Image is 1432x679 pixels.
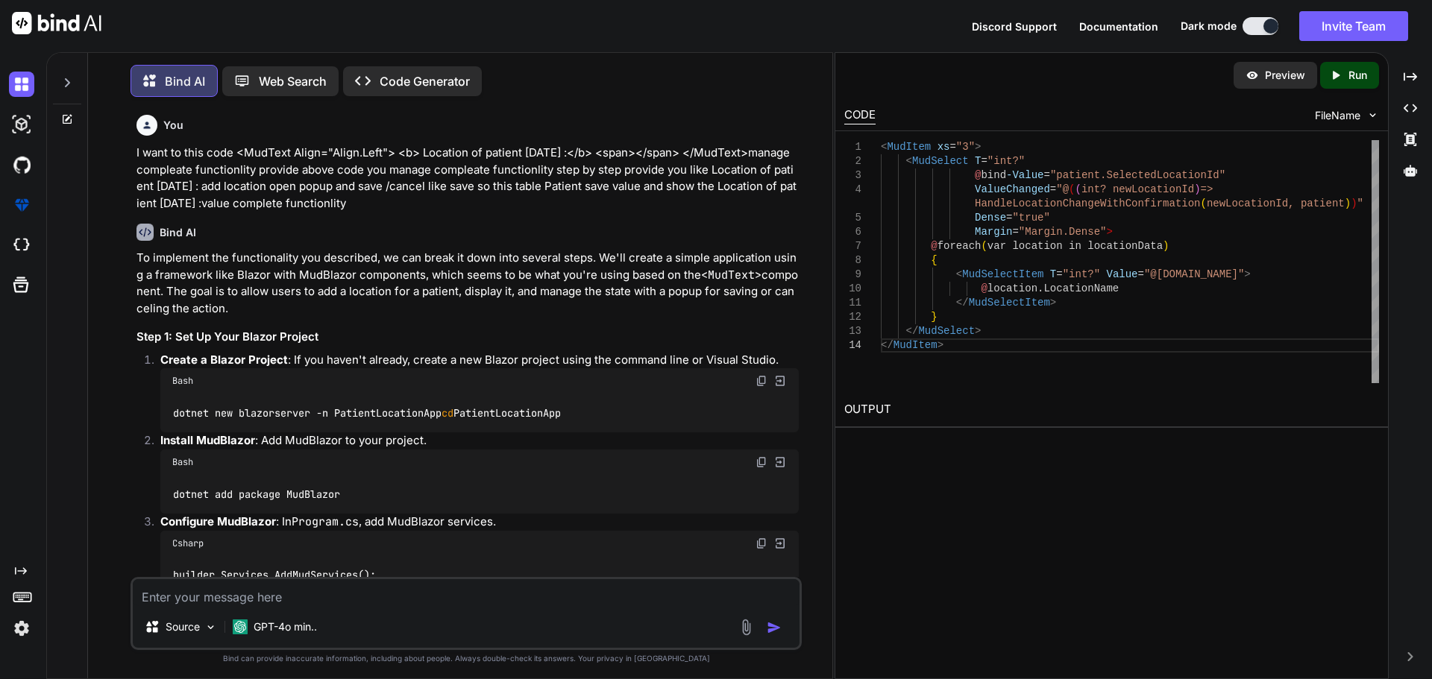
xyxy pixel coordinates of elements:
[166,619,200,634] p: Source
[172,567,377,583] code: builder.Services.AddMudServices();
[893,339,937,351] span: MudItem
[160,352,799,369] p: : If you haven't already, create a new Blazor project using the command line or Visual Studio.
[1012,212,1049,224] span: "true"
[962,268,1043,280] span: MudSelectItem
[955,268,961,280] span: <
[955,297,968,309] span: </
[844,225,861,239] div: 6
[1357,198,1363,209] span: "
[1163,240,1169,252] span: )
[1079,19,1158,34] button: Documentation
[844,310,861,324] div: 12
[233,619,248,634] img: GPT-4o mini
[131,653,802,664] p: Bind can provide inaccurate information, including about people. Always double-check its answers....
[756,537,767,549] img: copy
[987,155,1025,167] span: "int?"
[1315,108,1360,123] span: FileName
[1244,268,1250,280] span: >
[1069,183,1075,195] span: (
[172,537,204,549] span: Csharp
[844,154,861,168] div: 2
[1351,198,1357,209] span: )
[9,112,34,137] img: darkAi-studio
[160,225,196,240] h6: Bind AI
[881,141,887,153] span: <
[1006,212,1012,224] span: =
[975,226,1012,238] span: Margin
[931,254,937,266] span: {
[1106,226,1112,238] span: >
[1050,169,1225,181] span: "patient.SelectedLocationId"
[160,353,288,367] strong: Create a Blazor Project
[172,405,562,421] code: dotnet new blazorserver -n PatientLocationApp PatientLocationApp
[136,145,799,212] p: I want to this code <MudText Align="Align.Left"> <b> Location of patient [DATE] :</b> <span></spa...
[844,211,861,225] div: 5
[912,155,969,167] span: MudSelect
[172,375,193,387] span: Bash
[987,282,1118,294] span: location.LocationName
[887,141,931,153] span: MudItem
[292,514,359,529] code: Program.cs
[931,311,937,323] span: }
[1075,183,1081,195] span: (
[844,268,861,282] div: 9
[975,141,981,153] span: >
[9,192,34,218] img: premium
[756,375,767,387] img: copy
[1079,20,1158,33] span: Documentation
[136,250,799,317] p: To implement the functionality you described, we can break it down into several steps. We'll crea...
[975,198,1200,209] span: HandleLocationChangeWithConfirmation
[1006,169,1043,181] span: -Value
[981,155,987,167] span: =
[972,19,1057,34] button: Discord Support
[160,514,276,528] strong: Configure MudBlazor
[1012,226,1018,238] span: =
[1081,183,1194,195] span: int? newLocationId
[1200,198,1206,209] span: (
[172,487,342,502] code: dotnet add package MudBlazor
[380,72,470,90] p: Code Generator
[9,72,34,97] img: darkChat
[773,455,787,469] img: Open in Browser
[767,620,782,635] img: icon
[259,72,327,90] p: Web Search
[1106,268,1137,280] span: Value
[204,621,217,634] img: Pick Models
[981,282,987,294] span: @
[1366,109,1379,121] img: chevron down
[773,374,787,388] img: Open in Browser
[9,616,34,641] img: settings
[1200,183,1213,195] span: =>
[975,325,981,337] span: >
[968,297,1049,309] span: MudSelectItem
[1144,268,1244,280] span: "@[DOMAIN_NAME]"
[1043,169,1049,181] span: =
[1194,183,1200,195] span: )
[975,155,981,167] span: T
[756,456,767,468] img: copy
[1299,11,1408,41] button: Invite Team
[1050,268,1056,280] span: T
[844,324,861,338] div: 13
[881,339,894,351] span: </
[844,140,861,154] div: 1
[1050,297,1056,309] span: >
[937,141,949,153] span: xs
[1207,198,1345,209] span: newLocationId, patient
[163,118,183,133] h6: You
[844,296,861,310] div: 11
[160,433,255,447] strong: Install MudBlazor
[1246,69,1259,82] img: preview
[1344,198,1350,209] span: )
[254,619,317,634] p: GPT-4o min..
[937,240,981,252] span: foreach
[738,619,755,636] img: attachment
[981,240,987,252] span: (
[975,212,1006,224] span: Dense
[844,107,876,124] div: CODE
[937,339,943,351] span: >
[955,141,974,153] span: "3"
[835,392,1388,427] h2: OUTPUT
[1181,19,1237,34] span: Dark mode
[9,233,34,258] img: cloudideIcon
